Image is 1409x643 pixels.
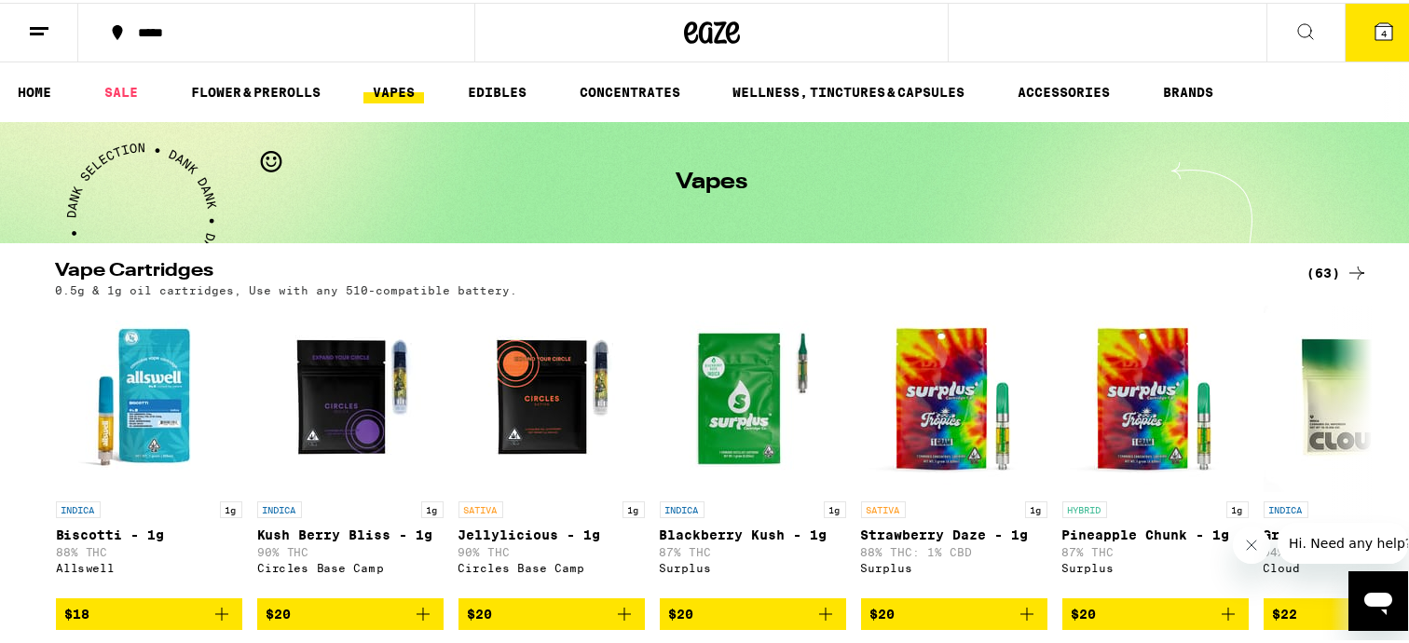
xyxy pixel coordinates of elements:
a: SALE [95,78,147,101]
a: Open page for Biscotti - 1g from Allswell [56,303,242,595]
p: 1g [421,499,444,515]
img: Surplus - Strawberry Daze - 1g [861,303,1047,489]
span: $20 [1072,604,1097,619]
p: 90% THC [257,543,444,555]
p: SATIVA [861,499,906,515]
button: Add to bag [458,595,645,627]
p: Jellylicious - 1g [458,525,645,540]
div: Circles Base Camp [458,559,645,571]
iframe: Close message [1233,524,1270,561]
a: HOME [8,78,61,101]
p: INDICA [660,499,704,515]
p: Strawberry Daze - 1g [861,525,1047,540]
span: $20 [870,604,896,619]
a: Open page for Strawberry Daze - 1g from Surplus [861,303,1047,595]
p: Blackberry Kush - 1g [660,525,846,540]
a: WELLNESS, TINCTURES & CAPSULES [723,78,974,101]
div: Surplus [1062,559,1249,571]
a: ACCESSORIES [1008,78,1119,101]
p: 1g [1226,499,1249,515]
p: SATIVA [458,499,503,515]
a: BRANDS [1154,78,1223,101]
span: 4 [1381,25,1387,36]
div: Surplus [660,559,846,571]
p: INDICA [257,499,302,515]
img: Surplus - Blackberry Kush - 1g [660,303,846,489]
a: Open page for Jellylicious - 1g from Circles Base Camp [458,303,645,595]
a: Open page for Blackberry Kush - 1g from Surplus [660,303,846,595]
p: INDICA [56,499,101,515]
h1: Vapes [676,169,747,191]
p: 1g [622,499,645,515]
img: Circles Base Camp - Jellylicious - 1g [458,303,645,489]
p: INDICA [1264,499,1308,515]
span: $22 [1273,604,1298,619]
a: CONCENTRATES [570,78,690,101]
p: 88% THC: 1% CBD [861,543,1047,555]
p: 1g [1025,499,1047,515]
a: VAPES [363,78,424,101]
p: Biscotti - 1g [56,525,242,540]
span: $20 [267,604,292,619]
button: Add to bag [1062,595,1249,627]
a: EDIBLES [458,78,536,101]
iframe: Message from company [1278,520,1408,561]
button: Add to bag [861,595,1047,627]
img: Circles Base Camp - Kush Berry Bliss - 1g [257,303,444,489]
span: Hi. Need any help? [11,13,134,28]
p: HYBRID [1062,499,1107,515]
a: Open page for Pineapple Chunk - 1g from Surplus [1062,303,1249,595]
div: Surplus [861,559,1047,571]
img: Allswell - Biscotti - 1g [56,303,242,489]
p: Kush Berry Bliss - 1g [257,525,444,540]
p: 88% THC [56,543,242,555]
p: 90% THC [458,543,645,555]
p: 1g [824,499,846,515]
button: Add to bag [660,595,846,627]
p: 87% THC [1062,543,1249,555]
span: $18 [65,604,90,619]
p: 1g [220,499,242,515]
a: (63) [1307,259,1368,281]
span: $20 [468,604,493,619]
a: FLOWER & PREROLLS [182,78,330,101]
p: 0.5g & 1g oil cartridges, Use with any 510-compatible battery. [56,281,518,294]
a: Open page for Kush Berry Bliss - 1g from Circles Base Camp [257,303,444,595]
div: Allswell [56,559,242,571]
p: 87% THC [660,543,846,555]
span: $20 [669,604,694,619]
button: Add to bag [56,595,242,627]
img: Surplus - Pineapple Chunk - 1g [1062,303,1249,489]
div: Circles Base Camp [257,559,444,571]
h2: Vape Cartridges [56,259,1277,281]
iframe: Button to launch messaging window [1348,568,1408,628]
p: Pineapple Chunk - 1g [1062,525,1249,540]
button: Add to bag [257,595,444,627]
